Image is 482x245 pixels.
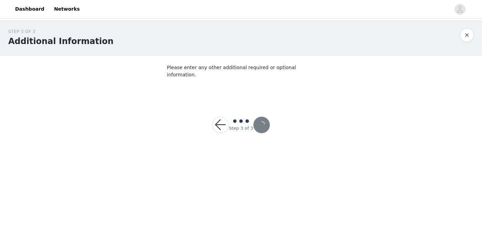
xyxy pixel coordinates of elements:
[50,1,84,17] a: Networks
[229,125,253,132] div: Step 3 of 3
[8,28,113,35] div: STEP 3 OF 3
[167,64,315,78] p: Please enter any other additional required or optional information.
[8,35,113,47] h1: Additional Information
[457,4,463,15] div: avatar
[11,1,48,17] a: Dashboard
